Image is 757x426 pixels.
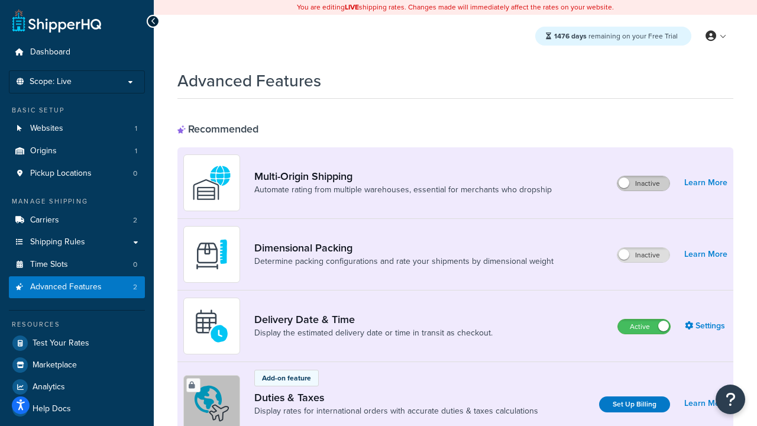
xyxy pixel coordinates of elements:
[554,31,678,41] span: remaining on your Free Trial
[9,140,145,162] a: Origins1
[254,256,554,267] a: Determine packing configurations and rate your shipments by dimensional weight
[30,124,63,134] span: Websites
[133,169,137,179] span: 0
[33,360,77,370] span: Marketplace
[9,118,145,140] a: Websites1
[617,176,669,191] label: Inactive
[9,163,145,185] li: Pickup Locations
[9,319,145,330] div: Resources
[9,196,145,206] div: Manage Shipping
[554,31,587,41] strong: 1476 days
[684,395,727,412] a: Learn More
[254,313,493,326] a: Delivery Date & Time
[9,333,145,354] a: Test Your Rates
[133,260,137,270] span: 0
[30,77,72,87] span: Scope: Live
[684,246,727,263] a: Learn More
[30,169,92,179] span: Pickup Locations
[9,276,145,298] a: Advanced Features2
[9,163,145,185] a: Pickup Locations0
[9,276,145,298] li: Advanced Features
[9,231,145,253] a: Shipping Rules
[684,175,727,191] a: Learn More
[133,215,137,225] span: 2
[262,373,311,383] p: Add-on feature
[716,385,745,414] button: Open Resource Center
[9,209,145,231] li: Carriers
[30,146,57,156] span: Origins
[33,338,89,348] span: Test Your Rates
[254,327,493,339] a: Display the estimated delivery date or time in transit as checkout.
[9,354,145,376] a: Marketplace
[191,162,232,204] img: WatD5o0RtDAAAAAElFTkSuQmCC
[191,234,232,275] img: DTVBYsAAAAAASUVORK5CYII=
[33,404,71,414] span: Help Docs
[9,41,145,63] a: Dashboard
[599,396,670,412] a: Set Up Billing
[191,305,232,347] img: gfkeb5ejjkALwAAAABJRU5ErkJggg==
[254,391,538,404] a: Duties & Taxes
[254,241,554,254] a: Dimensional Packing
[177,69,321,92] h1: Advanced Features
[30,47,70,57] span: Dashboard
[135,124,137,134] span: 1
[30,282,102,292] span: Advanced Features
[133,282,137,292] span: 2
[254,170,552,183] a: Multi-Origin Shipping
[33,382,65,392] span: Analytics
[177,122,258,135] div: Recommended
[9,254,145,276] a: Time Slots0
[30,215,59,225] span: Carriers
[9,105,145,115] div: Basic Setup
[618,319,670,334] label: Active
[9,376,145,398] a: Analytics
[254,184,552,196] a: Automate rating from multiple warehouses, essential for merchants who dropship
[30,237,85,247] span: Shipping Rules
[9,118,145,140] li: Websites
[9,254,145,276] li: Time Slots
[9,398,145,419] a: Help Docs
[685,318,727,334] a: Settings
[135,146,137,156] span: 1
[345,2,359,12] b: LIVE
[617,248,669,262] label: Inactive
[9,209,145,231] a: Carriers2
[254,405,538,417] a: Display rates for international orders with accurate duties & taxes calculations
[30,260,68,270] span: Time Slots
[9,140,145,162] li: Origins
